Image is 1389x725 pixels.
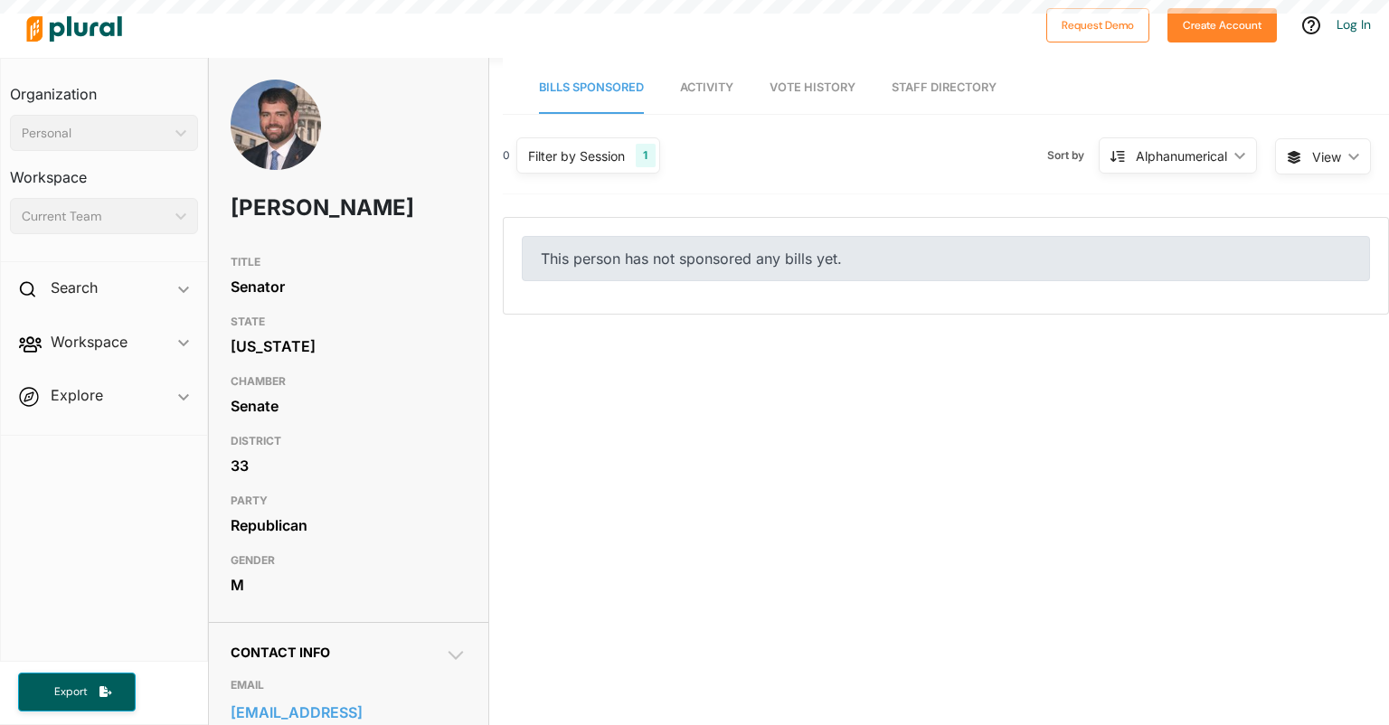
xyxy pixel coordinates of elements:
[231,251,468,273] h3: TITLE
[22,207,168,226] div: Current Team
[1046,8,1149,42] button: Request Demo
[231,181,373,235] h1: [PERSON_NAME]
[539,62,644,114] a: Bills Sponsored
[18,673,136,711] button: Export
[770,62,855,114] a: Vote History
[231,80,321,200] img: Headshot of Jeff Tate
[231,571,468,598] div: M
[231,430,468,452] h3: DISTRICT
[10,151,198,191] h3: Workspace
[231,490,468,512] h3: PARTY
[1136,146,1227,165] div: Alphanumerical
[231,645,330,660] span: Contact Info
[503,147,510,164] div: 0
[231,550,468,571] h3: GENDER
[770,80,855,94] span: Vote History
[522,236,1370,281] div: This person has not sponsored any bills yet.
[231,392,468,419] div: Senate
[231,311,468,333] h3: STATE
[10,68,198,108] h3: Organization
[231,333,468,360] div: [US_STATE]
[1047,147,1099,164] span: Sort by
[680,62,733,114] a: Activity
[231,273,468,300] div: Senator
[1337,16,1371,33] a: Log In
[22,124,168,143] div: Personal
[1167,8,1277,42] button: Create Account
[231,452,468,479] div: 33
[231,512,468,539] div: Republican
[636,144,655,167] div: 1
[51,278,98,297] h2: Search
[680,80,733,94] span: Activity
[539,80,644,94] span: Bills Sponsored
[42,684,99,700] span: Export
[1167,14,1277,33] a: Create Account
[231,371,468,392] h3: CHAMBER
[528,146,625,165] div: Filter by Session
[892,62,997,114] a: Staff Directory
[231,674,468,696] h3: EMAIL
[1312,147,1341,166] span: View
[1046,14,1149,33] a: Request Demo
